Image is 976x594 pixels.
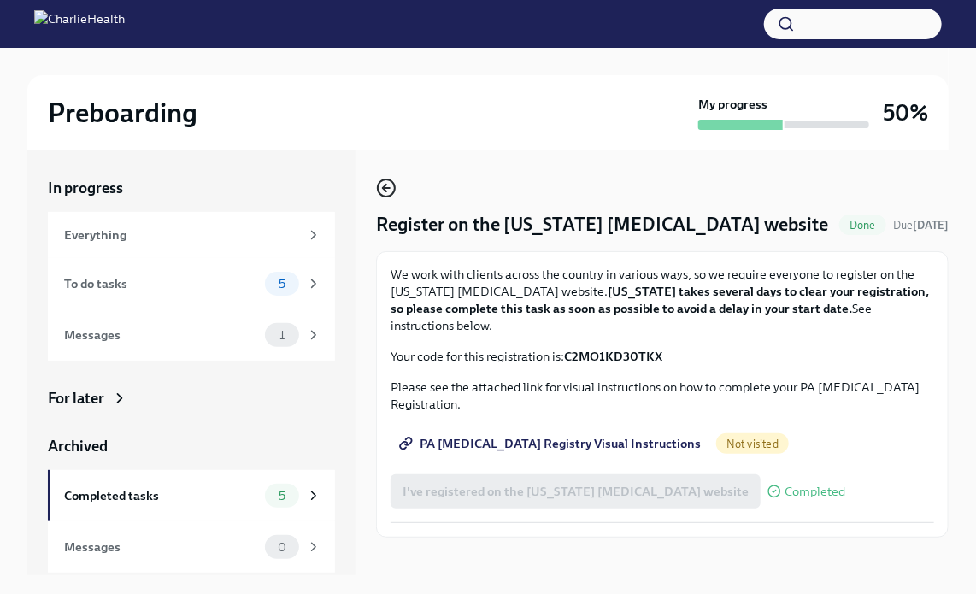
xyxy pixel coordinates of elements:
[564,349,662,364] strong: C2MO1KD30TKX
[893,217,949,233] span: August 29th, 2025 09:00
[64,274,258,293] div: To do tasks
[839,219,886,232] span: Done
[48,470,335,521] a: Completed tasks5
[48,309,335,361] a: Messages1
[48,258,335,309] a: To do tasks5
[376,212,828,238] h4: Register on the [US_STATE] [MEDICAL_DATA] website
[268,278,296,291] span: 5
[48,96,197,130] h2: Preboarding
[913,219,949,232] strong: [DATE]
[785,485,845,498] span: Completed
[64,538,258,556] div: Messages
[268,490,296,503] span: 5
[48,388,104,409] div: For later
[34,10,125,38] img: CharlieHealth
[48,521,335,573] a: Messages0
[391,348,934,365] p: Your code for this registration is:
[48,212,335,258] a: Everything
[391,284,929,316] strong: [US_STATE] takes several days to clear your registration, so please complete this task as soon as...
[403,435,701,452] span: PA [MEDICAL_DATA] Registry Visual Instructions
[48,436,335,456] a: Archived
[48,388,335,409] a: For later
[698,96,767,113] strong: My progress
[268,541,297,554] span: 0
[48,178,335,198] a: In progress
[64,326,258,344] div: Messages
[893,219,949,232] span: Due
[64,486,258,505] div: Completed tasks
[391,379,934,413] p: Please see the attached link for visual instructions on how to complete your PA [MEDICAL_DATA] Re...
[391,266,934,334] p: We work with clients across the country in various ways, so we require everyone to register on th...
[391,426,713,461] a: PA [MEDICAL_DATA] Registry Visual Instructions
[883,97,928,128] h3: 50%
[716,438,789,450] span: Not visited
[269,329,295,342] span: 1
[64,226,299,244] div: Everything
